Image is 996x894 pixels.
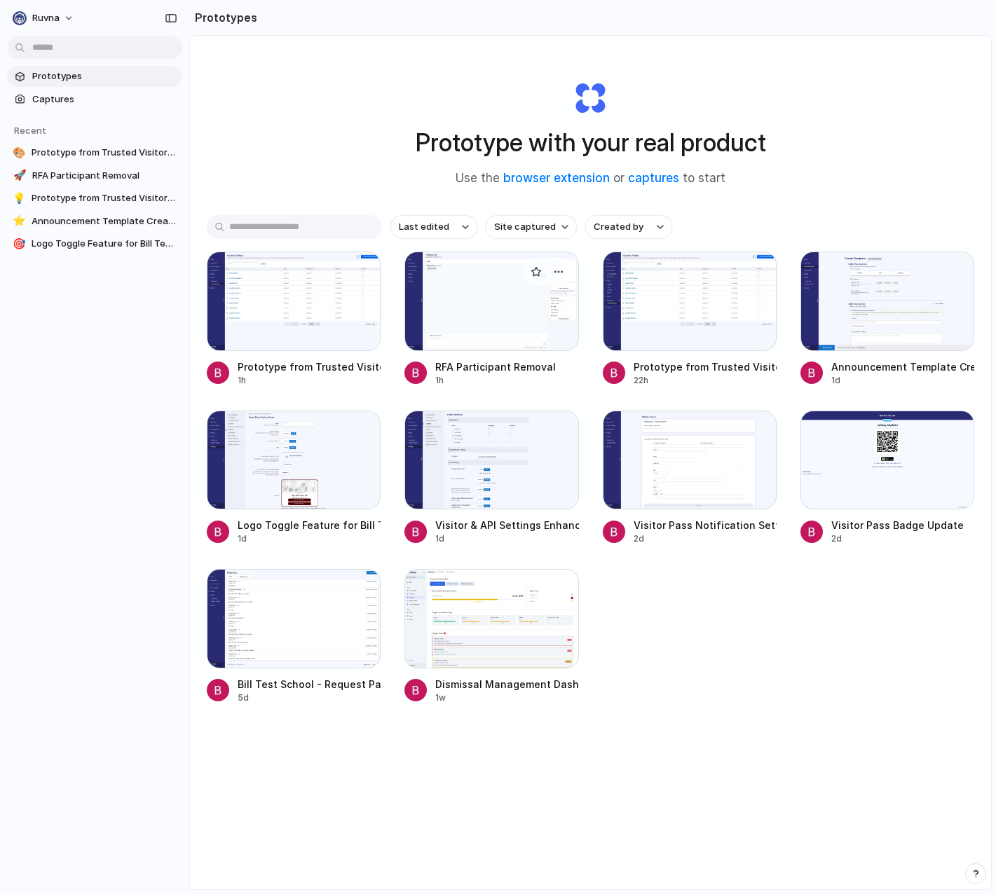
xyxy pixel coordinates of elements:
span: Prototype from Trusted Visitors Page [32,191,177,205]
div: Prototype from Trusted Visitors Page [634,359,777,374]
a: Visitor Pass Badge UpdateVisitor Pass Badge Update2d [800,411,974,546]
div: 22h [634,374,777,387]
div: Visitor Pass Notification Settings [634,518,777,532]
div: Visitor Pass Badge Update [831,518,964,532]
span: Captures [32,92,177,106]
span: Ruvna [32,11,60,25]
div: Announcement Template Creation for Ruvna [831,359,974,374]
div: 🎨 [13,146,26,160]
div: 1d [238,532,381,545]
a: Visitor Pass Notification SettingsVisitor Pass Notification Settings2d [603,411,777,546]
div: 1h [238,374,381,387]
h2: Prototypes [189,9,257,26]
span: Recent [14,125,46,136]
div: 1h [435,374,556,387]
div: ⭐ [13,214,26,228]
a: Prototypes [7,66,182,87]
a: RFA Participant RemovalRFA Participant Removal1h [404,252,578,387]
a: 🎯Logo Toggle Feature for Bill Test School [7,233,182,254]
span: Announcement Template Creation for Ruvna [32,214,177,228]
div: 💡 [13,191,26,205]
div: 2d [831,532,964,545]
div: 5d [238,692,381,704]
button: Created by [585,215,672,239]
button: Site captured [486,215,577,239]
div: Bill Test School - Request Page Enhancements [238,677,381,692]
button: Last edited [390,215,477,239]
a: Captures [7,89,182,110]
button: Ruvna [7,7,81,29]
a: Dismissal Management DashboardDismissal Management Dashboard1w [404,569,578,704]
span: Created by [594,220,643,234]
a: browser extension [503,171,610,185]
span: Last edited [399,220,449,234]
a: 💡Prototype from Trusted Visitors Page [7,188,182,209]
a: 🚀RFA Participant Removal [7,165,182,186]
span: Logo Toggle Feature for Bill Test School [32,237,177,251]
div: 2d [634,532,777,545]
a: Prototype from Trusted Visitors v2Prototype from Trusted Visitors v21h [207,252,381,387]
a: ⭐Announcement Template Creation for Ruvna [7,211,182,232]
div: 1d [831,374,974,387]
a: 🎨Prototype from Trusted Visitors v2 [7,142,182,163]
span: RFA Participant Removal [32,169,177,183]
div: Visitor & API Settings Enhancement [435,518,578,532]
span: Site captured [494,220,556,234]
div: Logo Toggle Feature for Bill Test School [238,518,381,532]
a: Visitor & API Settings EnhancementVisitor & API Settings Enhancement1d [404,411,578,546]
div: 🚀 [13,169,27,183]
a: Bill Test School - Request Page EnhancementsBill Test School - Request Page Enhancements5d [207,569,381,704]
div: 🎯 [13,237,26,251]
div: Prototype from Trusted Visitors v2 [238,359,381,374]
span: Use the or to start [456,170,725,188]
span: Prototypes [32,69,177,83]
a: Announcement Template Creation for RuvnaAnnouncement Template Creation for Ruvna1d [800,252,974,387]
div: Dismissal Management Dashboard [435,677,578,692]
div: RFA Participant Removal [435,359,556,374]
a: Prototype from Trusted Visitors PagePrototype from Trusted Visitors Page22h [603,252,777,387]
div: 1w [435,692,578,704]
a: Logo Toggle Feature for Bill Test SchoolLogo Toggle Feature for Bill Test School1d [207,411,381,546]
a: captures [628,171,679,185]
div: 1d [435,532,578,545]
span: Prototype from Trusted Visitors v2 [32,146,177,160]
h1: Prototype with your real product [416,124,766,161]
